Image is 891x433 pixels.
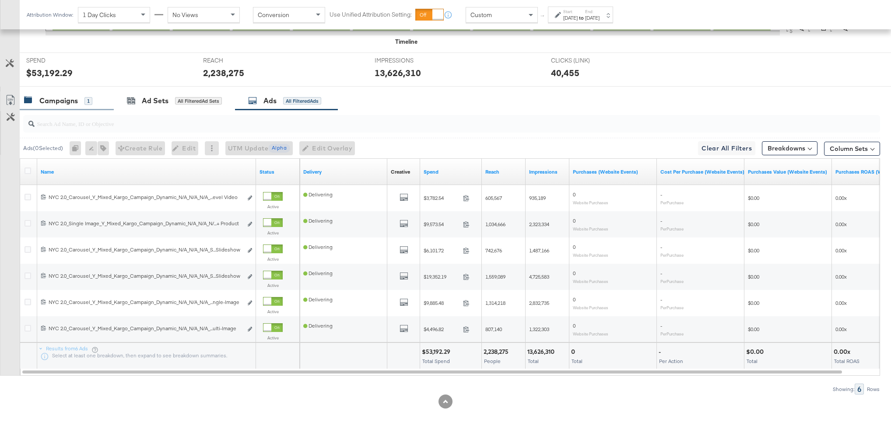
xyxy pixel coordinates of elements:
sub: Per Purchase [660,226,684,231]
span: SPEND [26,56,92,65]
div: 2,238,275 [484,348,511,356]
a: Shows the current state of your Ad. [260,168,296,175]
span: Delivering [303,217,333,224]
div: 0 [571,348,578,356]
div: Ad Sets [142,96,168,106]
label: Active [263,204,283,210]
div: 6 [855,384,864,395]
span: $6,101.72 [424,247,460,254]
span: 0 [573,244,575,250]
label: Active [263,256,283,262]
sub: Website Purchases [573,200,608,205]
label: End: [585,9,600,14]
span: Total Spend [422,358,450,364]
button: Clear All Filters [698,141,755,155]
span: 2,323,334 [529,221,549,227]
div: Attribution Window: [26,12,74,18]
span: $9,573.54 [424,221,460,227]
a: The number of times a purchase was made tracked by your Custom Audience pixel on your website aft... [573,168,653,175]
span: 0.00x [835,300,847,306]
div: Ads [263,96,277,106]
span: Delivering [303,270,333,276]
div: NYC 2.0_Carousel_Y_Mixed_Kargo_Campaign_Dynamic_N/A_N/A_N/A_...evel Video [49,194,242,201]
label: Active [263,283,283,288]
span: $0.00 [748,300,759,306]
button: Column Sets [824,142,880,156]
span: 605,567 [485,195,502,201]
span: 1 Day Clicks [83,11,116,19]
sub: Per Purchase [660,279,684,284]
span: $0.00 [748,221,759,227]
span: 0 [573,270,575,276]
sub: Per Purchase [660,305,684,310]
span: Conversion [258,11,289,19]
span: Delivering [303,244,333,250]
span: 1,314,218 [485,300,505,306]
span: People [484,358,501,364]
span: 935,189 [529,195,546,201]
span: $0.00 [748,247,759,254]
span: No Views [172,11,198,19]
span: Total [528,358,539,364]
text: Actions [842,10,849,31]
span: - [660,322,662,329]
label: Active [263,309,283,314]
span: $3,782.54 [424,195,460,201]
span: $0.00 [748,195,759,201]
div: [DATE] [585,14,600,21]
a: Shows the creative associated with your ad. [391,168,410,175]
sub: Per Purchase [660,252,684,258]
div: All Filtered Ad Sets [175,97,222,105]
text: Delivery [820,9,828,31]
sub: Per Purchase [660,331,684,336]
div: Rows [866,386,880,392]
span: - [660,191,662,198]
div: 13,626,310 [527,348,557,356]
span: - [660,244,662,250]
div: [DATE] [563,14,578,21]
span: 0.00x [835,195,847,201]
span: $19,352.19 [424,273,460,280]
sub: Website Purchases [573,279,608,284]
div: $0.00 [746,348,766,356]
div: 40,455 [551,66,579,79]
div: NYC 2.0_Carousel_Y_Mixed_Kargo_Campaign_Dynamic_N/A_N/A_N/A_...ngle-Image [49,299,242,306]
span: REACH [203,56,269,65]
span: ↑ [539,15,547,18]
strong: to [578,14,585,21]
span: 2,832,735 [529,300,549,306]
label: Use Unified Attribution Setting: [330,10,412,19]
a: The average cost for each purchase tracked by your Custom Audience pixel on your website after pe... [660,168,744,175]
span: Delivering [303,296,333,303]
div: NYC 2.0_Carousel_Y_Mixed_Kargo_Campaign_Dynamic_N/A_N/A_N/A_...ulti-Image [49,325,242,332]
sub: Website Purchases [573,331,608,336]
button: Breakdowns [762,141,817,155]
a: The total value of the purchase actions tracked by your Custom Audience pixel on your website aft... [748,168,828,175]
span: Clear All Filters [702,143,752,154]
span: Total [572,358,582,364]
a: The number of people your ad was served to. [485,168,522,175]
span: - [660,296,662,303]
div: NYC 2.0_Single Image_Y_Mixed_Kargo_Campaign_Dynamic_N/A_N/A_N/...+ Product [49,220,242,227]
span: Custom [470,11,492,19]
a: The total amount spent to date. [424,168,478,175]
span: 0.00x [835,326,847,332]
div: $53,192.29 [422,348,453,356]
div: 0 [70,141,85,155]
span: Total ROAS [834,358,859,364]
span: CLICKS (LINK) [551,56,617,65]
span: 0 [573,217,575,224]
span: $0.00 [748,326,759,332]
span: 1,322,303 [529,326,549,332]
span: 0 [573,191,575,198]
div: $53,192.29 [26,66,73,79]
span: 0.00x [835,247,847,254]
span: 1,487,166 [529,247,549,254]
div: Campaigns [39,96,78,106]
div: 2,238,275 [203,66,244,79]
div: All Filtered Ads [283,97,321,105]
div: - [659,348,663,356]
span: $9,885.48 [424,300,460,306]
span: 1,559,089 [485,273,505,280]
span: 0 [573,322,575,329]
